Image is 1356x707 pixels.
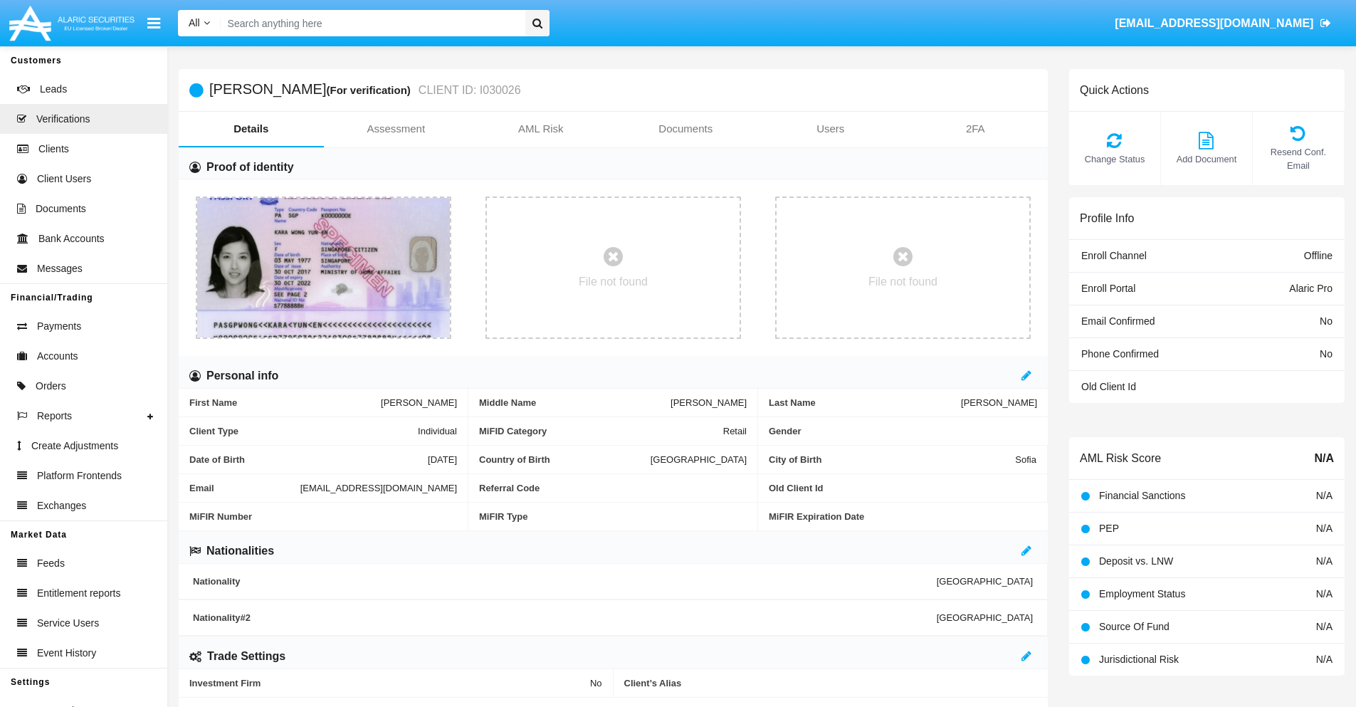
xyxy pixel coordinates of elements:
span: Feeds [37,556,65,571]
span: N/A [1316,654,1333,665]
span: Last Name [769,397,961,408]
h5: [PERSON_NAME] [209,82,521,98]
span: N/A [1316,588,1333,599]
span: Clients [38,142,69,157]
span: Retail [723,426,747,436]
span: Old Client Id [769,483,1036,493]
span: [GEOGRAPHIC_DATA] [937,576,1033,587]
span: Referral Code [479,483,747,493]
span: Jurisdictional Risk [1099,654,1179,665]
h6: Profile Info [1080,211,1134,225]
span: [GEOGRAPHIC_DATA] [651,454,747,465]
span: Email [189,483,300,493]
span: Documents [36,201,86,216]
span: Client’s Alias [624,678,1038,688]
span: Messages [37,261,83,276]
span: Enroll Channel [1081,250,1147,261]
h6: Proof of identity [206,159,294,175]
span: Financial Sanctions [1099,490,1185,501]
span: Gender [769,426,1037,436]
span: Service Users [37,616,99,631]
span: [GEOGRAPHIC_DATA] [937,612,1033,623]
h6: Personal info [206,368,278,384]
span: Nationality #2 [193,612,937,623]
h6: Trade Settings [207,649,285,664]
div: (For verification) [326,82,414,98]
span: N/A [1316,523,1333,534]
span: Client Users [37,172,91,187]
span: PEP [1099,523,1119,534]
span: Accounts [37,349,78,364]
span: Country of Birth [479,454,651,465]
span: Client Type [189,426,418,436]
span: N/A [1316,555,1333,567]
span: Platform Frontends [37,468,122,483]
span: Source Of Fund [1099,621,1170,632]
span: [PERSON_NAME] [961,397,1037,408]
span: MiFIR Type [479,511,747,522]
span: No [1320,315,1333,327]
a: Documents [614,112,759,146]
span: Entitlement reports [37,586,121,601]
span: No [590,678,602,688]
span: Event History [37,646,96,661]
span: Enroll Portal [1081,283,1135,294]
h6: AML Risk Score [1080,451,1161,465]
span: Payments [37,319,81,334]
input: Search [221,10,520,36]
a: Assessment [324,112,469,146]
span: Date of Birth [189,454,428,465]
span: [DATE] [428,454,457,465]
span: Investment Firm [189,678,590,688]
span: Leads [40,82,67,97]
a: [EMAIL_ADDRESS][DOMAIN_NAME] [1108,4,1338,43]
a: All [178,16,221,31]
a: 2FA [903,112,1048,146]
a: Details [179,112,324,146]
span: [PERSON_NAME] [381,397,457,408]
span: Old Client Id [1081,381,1136,392]
span: Nationality [193,576,937,587]
span: Create Adjustments [31,439,118,454]
span: [PERSON_NAME] [671,397,747,408]
h6: Quick Actions [1080,83,1149,97]
span: N/A [1316,621,1333,632]
span: Sofia [1015,454,1036,465]
span: Bank Accounts [38,231,105,246]
span: MiFIR Number [189,511,457,522]
span: Change Status [1076,152,1153,166]
span: [EMAIL_ADDRESS][DOMAIN_NAME] [300,483,457,493]
span: [EMAIL_ADDRESS][DOMAIN_NAME] [1115,17,1313,29]
span: Resend Conf. Email [1260,145,1337,172]
img: Logo image [7,2,137,44]
span: Verifications [36,112,90,127]
span: Add Document [1168,152,1245,166]
span: Deposit vs. LNW [1099,555,1173,567]
span: Orders [36,379,66,394]
span: Phone Confirmed [1081,348,1159,360]
span: All [189,17,200,28]
a: Users [758,112,903,146]
h6: Nationalities [206,543,274,559]
span: N/A [1314,450,1334,467]
span: Individual [418,426,457,436]
span: Middle Name [479,397,671,408]
span: Email Confirmed [1081,315,1155,327]
span: First Name [189,397,381,408]
a: AML Risk [468,112,614,146]
span: MiFID Category [479,426,723,436]
span: Alaric Pro [1289,283,1333,294]
span: Reports [37,409,72,424]
span: Offline [1304,250,1333,261]
small: CLIENT ID: I030026 [415,85,521,96]
span: City of Birth [769,454,1015,465]
span: Employment Status [1099,588,1185,599]
span: No [1320,348,1333,360]
span: MiFIR Expiration Date [769,511,1037,522]
span: Exchanges [37,498,86,513]
span: N/A [1316,490,1333,501]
